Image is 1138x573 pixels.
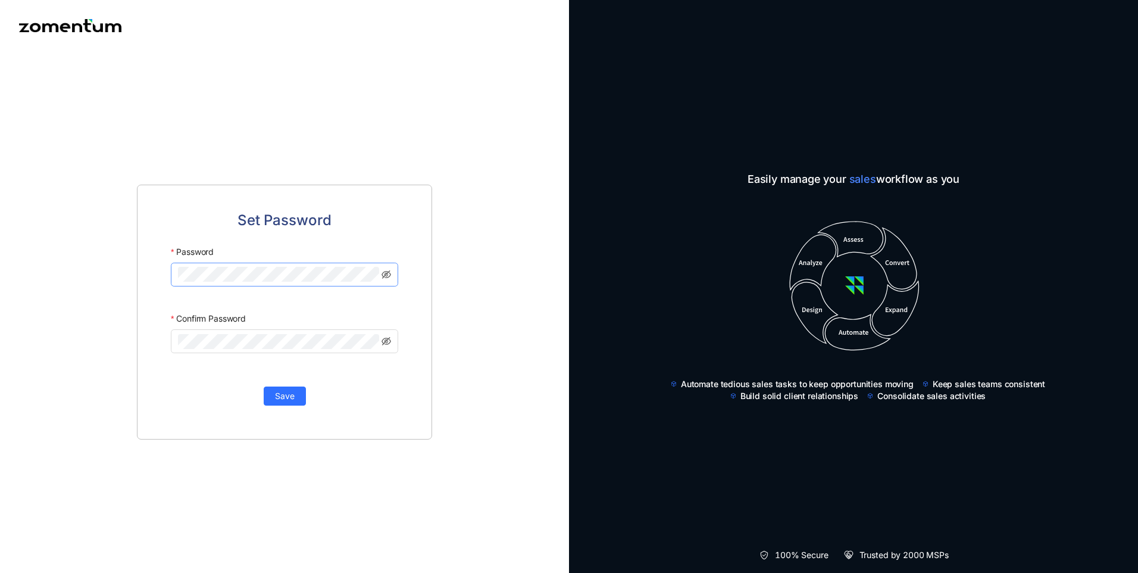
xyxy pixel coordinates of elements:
[849,173,876,185] span: sales
[171,308,246,329] label: Confirm Password
[681,378,914,390] span: Automate tedious sales tasks to keep opportunities moving
[775,549,828,561] span: 100% Secure
[178,334,379,349] input: Confirm Password
[171,241,214,263] label: Password
[275,390,295,403] span: Save
[19,19,121,32] img: Zomentum logo
[877,390,986,402] span: Consolidate sales activities
[264,387,306,406] button: Save
[933,378,1045,390] span: Keep sales teams consistent
[237,209,332,232] span: Set Password
[382,337,391,346] span: eye-invisible
[178,267,379,282] input: Password
[740,390,859,402] span: Build solid client relationships
[382,270,391,279] span: eye-invisible
[859,549,949,561] span: Trusted by 2000 MSPs
[661,171,1046,188] span: Easily manage your workflow as you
